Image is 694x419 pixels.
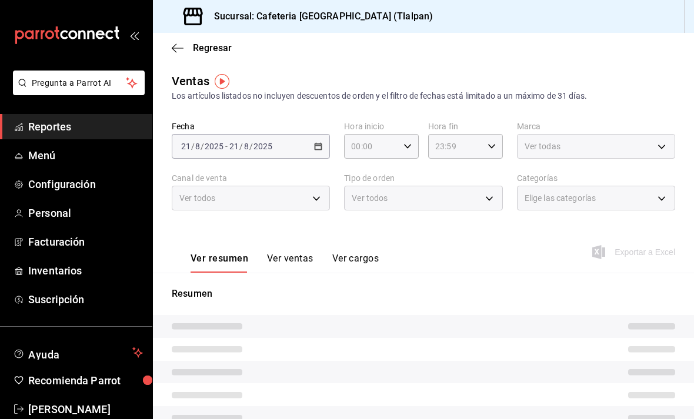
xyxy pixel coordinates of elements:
[172,122,330,130] label: Fecha
[243,142,249,151] input: --
[201,142,204,151] span: /
[13,71,145,95] button: Pregunta a Parrot AI
[191,253,248,273] button: Ver resumen
[28,373,143,388] span: Recomienda Parrot
[181,142,191,151] input: --
[28,291,143,307] span: Suscripción
[8,85,145,98] a: Pregunta a Parrot AI
[517,174,675,182] label: Categorías
[28,205,143,221] span: Personal
[344,122,419,130] label: Hora inicio
[172,174,330,182] label: Canal de venta
[129,31,139,40] button: open_drawer_menu
[172,72,209,90] div: Ventas
[191,253,379,273] div: navigation tabs
[215,74,229,89] img: Tooltip marker
[32,77,126,89] span: Pregunta a Parrot AI
[28,401,143,417] span: [PERSON_NAME]
[179,192,215,204] span: Ver todos
[204,142,224,151] input: ----
[253,142,273,151] input: ----
[428,122,503,130] label: Hora fin
[28,263,143,279] span: Inventarios
[191,142,195,151] span: /
[195,142,201,151] input: --
[267,253,313,273] button: Ver ventas
[172,287,675,301] p: Resumen
[193,42,232,53] span: Regresar
[229,142,239,151] input: --
[239,142,243,151] span: /
[344,174,502,182] label: Tipo de orden
[28,176,143,192] span: Configuración
[249,142,253,151] span: /
[525,140,560,152] span: Ver todas
[517,122,675,130] label: Marca
[28,119,143,135] span: Reportes
[525,192,596,204] span: Elige las categorías
[225,142,228,151] span: -
[205,9,433,24] h3: Sucursal: Cafeteria [GEOGRAPHIC_DATA] (Tlalpan)
[352,192,388,204] span: Ver todos
[172,90,675,102] div: Los artículos listados no incluyen descuentos de orden y el filtro de fechas está limitado a un m...
[28,346,128,360] span: Ayuda
[28,234,143,250] span: Facturación
[28,148,143,163] span: Menú
[172,42,232,53] button: Regresar
[332,253,379,273] button: Ver cargos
